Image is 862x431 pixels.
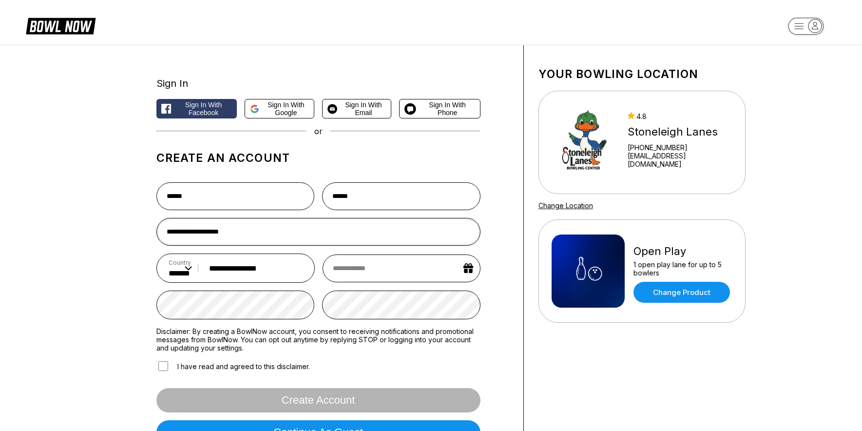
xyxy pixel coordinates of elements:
[633,245,732,258] div: Open Play
[420,101,475,117] span: Sign in with Phone
[628,125,732,138] div: Stoneleigh Lanes
[156,99,237,118] button: Sign in with Facebook
[156,327,480,352] label: Disclaimer: By creating a BowlNow account, you consent to receiving notifications and promotional...
[156,126,480,136] div: or
[633,260,732,277] div: 1 open play lane for up to 5 bowlers
[633,282,730,303] a: Change Product
[263,101,309,117] span: Sign in with Google
[158,361,168,371] input: I have read and agreed to this disclaimer.
[169,259,192,266] label: Country
[322,99,391,118] button: Sign in with Email
[552,106,619,179] img: Stoneleigh Lanes
[245,99,314,118] button: Sign in with Google
[156,360,310,372] label: I have read and agreed to this disclaimer.
[628,112,732,120] div: 4.8
[628,152,732,168] a: [EMAIL_ADDRESS][DOMAIN_NAME]
[175,101,232,117] span: Sign in with Facebook
[341,101,386,117] span: Sign in with Email
[399,99,480,118] button: Sign in with Phone
[538,67,746,81] h1: Your bowling location
[156,78,480,89] div: Sign In
[628,143,732,152] div: [PHONE_NUMBER]
[156,151,480,165] h1: Create an account
[538,201,593,210] a: Change Location
[552,235,625,308] img: Open Play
